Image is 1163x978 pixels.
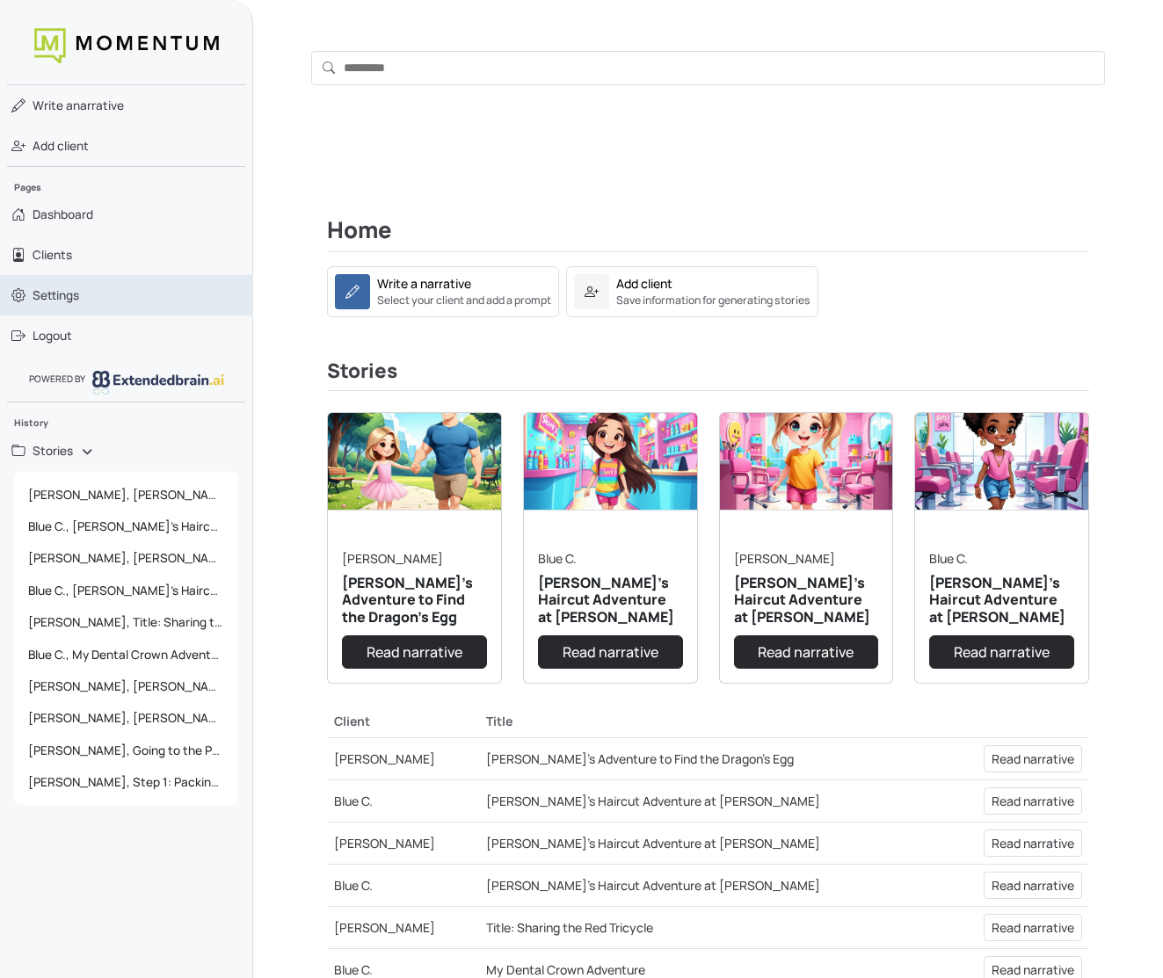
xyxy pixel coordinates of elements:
span: Stories [33,442,73,460]
img: narrative [524,413,697,511]
h5: [PERSON_NAME]'s Adventure to Find the Dragon's Egg [342,575,487,626]
a: Read narrative [984,787,1082,815]
span: Clients [33,246,72,264]
small: Save information for generating stories [616,293,810,308]
h5: [PERSON_NAME]'s Haircut Adventure at [PERSON_NAME] [929,575,1074,626]
span: Write a [33,98,73,113]
a: [PERSON_NAME], Going to the Pool with Desi [14,735,238,766]
th: Title [479,705,940,738]
a: Read narrative [984,745,1082,772]
img: logo [92,371,224,394]
a: Blue C. [929,550,968,567]
a: [PERSON_NAME], [PERSON_NAME]'s Haircut Adventure at [PERSON_NAME] [14,542,238,574]
div: Add client [616,274,672,293]
span: [PERSON_NAME], Going to the Pool with Desi [21,735,231,766]
a: Title: Sharing the Red Tricycle [486,919,653,936]
a: Blue C. [334,961,373,978]
a: Read narrative [734,635,879,669]
a: Read narrative [984,872,1082,899]
span: narrative [33,97,124,114]
span: Settings [33,286,79,304]
a: [PERSON_NAME]'s Adventure to Find the Dragon's Egg [486,750,794,767]
h5: [PERSON_NAME]'s Haircut Adventure at [PERSON_NAME] [734,575,879,626]
a: Read narrative [538,635,683,669]
a: [PERSON_NAME], [PERSON_NAME]'s Airplane Adventure [14,670,238,702]
img: narrative [915,413,1088,511]
span: Logout [33,327,72,344]
a: My Dental Crown Adventure [486,961,645,978]
a: [PERSON_NAME] [334,919,435,936]
a: Add clientSave information for generating stories [566,281,818,298]
th: Client [327,705,479,738]
span: [PERSON_NAME], [PERSON_NAME]'s Haircut Adventure at [PERSON_NAME] [21,542,231,574]
small: Select your client and add a prompt [377,293,551,308]
span: [PERSON_NAME], Step 1: Packing for Camp [21,766,231,798]
a: Write a narrativeSelect your client and add a prompt [327,266,559,317]
a: [PERSON_NAME], [PERSON_NAME] and [PERSON_NAME] Special Visit [14,702,238,734]
div: Write a narrative [377,274,471,293]
a: [PERSON_NAME] [342,550,443,567]
a: Read narrative [342,635,487,669]
img: logo [34,28,219,63]
a: [PERSON_NAME], Step 1: Packing for Camp [14,766,238,798]
a: Add clientSave information for generating stories [566,266,818,317]
a: [PERSON_NAME], Title: Sharing the Red Tricycle [14,606,238,638]
span: [PERSON_NAME], Title: Sharing the Red Tricycle [21,606,231,638]
span: [PERSON_NAME], [PERSON_NAME] and [PERSON_NAME] Special Visit [21,702,231,734]
a: Read narrative [984,914,1082,941]
a: Blue C. [538,550,577,567]
h5: [PERSON_NAME]'s Haircut Adventure at [PERSON_NAME] [538,575,683,626]
h3: Stories [327,359,1089,391]
img: narrative [328,413,501,511]
a: [PERSON_NAME] [334,835,435,851]
span: Dashboard [33,206,93,223]
a: Read narrative [984,829,1082,857]
span: Blue C., My Dental Crown Adventure [21,639,231,670]
a: Read narrative [929,635,1074,669]
a: [PERSON_NAME] [334,750,435,767]
a: Blue C., [PERSON_NAME]'s Haircut Adventure at [PERSON_NAME] [14,511,238,542]
a: Blue C. [334,793,373,809]
a: Blue C., My Dental Crown Adventure [14,639,238,670]
a: Blue C. [334,877,373,894]
a: Blue C., [PERSON_NAME]'s Haircut Adventure at [PERSON_NAME] [14,575,238,606]
img: narrative [720,413,893,511]
span: [PERSON_NAME], [PERSON_NAME]'s Adventure to Find the Dragon's Egg [21,479,231,511]
a: [PERSON_NAME]'s Haircut Adventure at [PERSON_NAME] [486,835,820,851]
span: [PERSON_NAME], [PERSON_NAME]'s Airplane Adventure [21,670,231,702]
span: Blue C., [PERSON_NAME]'s Haircut Adventure at [PERSON_NAME] [21,511,231,542]
a: [PERSON_NAME]'s Haircut Adventure at [PERSON_NAME] [486,877,820,894]
a: [PERSON_NAME]'s Haircut Adventure at [PERSON_NAME] [486,793,820,809]
span: Blue C., [PERSON_NAME]'s Haircut Adventure at [PERSON_NAME] [21,575,231,606]
a: [PERSON_NAME], [PERSON_NAME]'s Adventure to Find the Dragon's Egg [14,479,238,511]
h2: Home [327,217,1089,252]
span: Add client [33,137,89,155]
a: Write a narrativeSelect your client and add a prompt [327,281,559,298]
a: [PERSON_NAME] [734,550,835,567]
